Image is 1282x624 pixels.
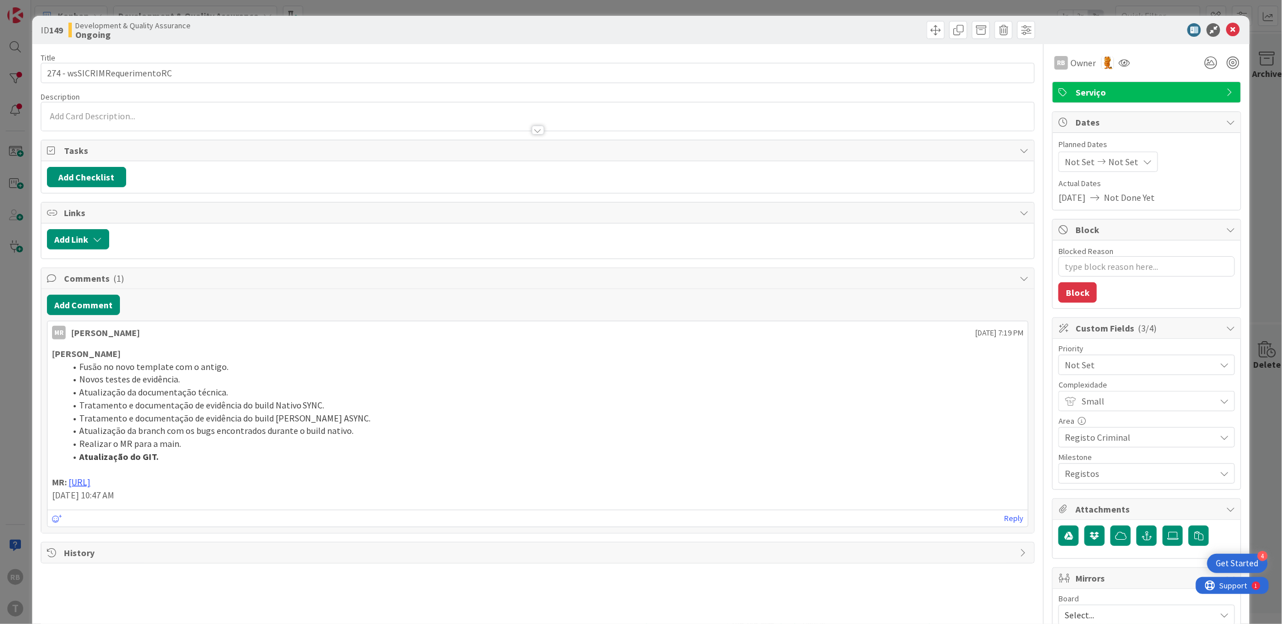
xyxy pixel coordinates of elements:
div: Area [1059,417,1235,425]
span: History [64,546,1014,560]
span: Registos [1065,466,1210,481]
a: Reply [1004,511,1023,526]
div: 4 [1258,551,1268,561]
span: Tasks [64,144,1014,157]
span: Links [64,206,1014,220]
div: Open Get Started checklist, remaining modules: 4 [1207,554,1268,573]
span: Serviço [1075,85,1220,99]
span: Planned Dates [1059,139,1235,150]
span: [DATE] 10:47 AM [52,489,114,501]
span: [DATE] [1059,191,1086,204]
label: Blocked Reason [1059,246,1113,256]
button: Add Checklist [47,167,126,187]
span: Fusão no novo template com o antigo. [79,361,229,372]
button: Block [1059,282,1097,303]
strong: [PERSON_NAME] [52,348,121,359]
span: Select... [1065,607,1210,623]
div: Get Started [1216,558,1259,569]
span: Tratamento e documentação de evidência do build [PERSON_NAME] ASYNC. [79,412,371,424]
div: RB [1055,56,1068,70]
span: Mirrors [1075,571,1220,585]
strong: Atualização do GIT. [79,451,158,462]
span: Novos testes de evidência. [79,373,180,385]
span: ( 3/4 ) [1138,322,1156,334]
div: 1 [59,5,62,14]
span: [DATE] 7:19 PM [975,327,1023,339]
span: Atualização da branch com os bugs encontrados durante o build nativo. [79,425,354,436]
strong: MR: [52,476,67,488]
span: Development & Quality Assurance [75,21,191,30]
span: Custom Fields [1075,321,1220,335]
span: Tratamento e documentação de evidência do build Nativo SYNC. [79,399,325,411]
span: Attachments [1075,502,1220,516]
div: MR [52,326,66,339]
b: Ongoing [75,30,191,39]
div: Complexidade [1059,381,1235,389]
span: Registo Criminal [1065,429,1210,445]
div: [PERSON_NAME] [71,326,140,339]
span: Small [1082,393,1210,409]
span: Actual Dates [1059,178,1235,190]
button: Add Link [47,229,109,249]
span: ( 1 ) [113,273,124,284]
span: Board [1059,595,1079,603]
span: Not Done Yet [1104,191,1155,204]
label: Title [41,53,55,63]
span: Description [41,92,80,102]
b: 149 [49,24,63,36]
img: RL [1102,57,1114,69]
a: [URL] [68,476,91,488]
button: Add Comment [47,295,120,315]
span: Comments [64,272,1014,285]
span: Not Set [1065,357,1210,373]
span: Owner [1070,56,1096,70]
div: Milestone [1059,453,1235,461]
span: Not Set [1108,155,1138,169]
span: Atualização da documentação técnica. [79,386,228,398]
div: Priority [1059,345,1235,352]
input: type card name here... [41,63,1035,83]
span: Dates [1075,115,1220,129]
span: ID [41,23,63,37]
span: Not Set [1065,155,1095,169]
span: Support [24,2,51,15]
span: Block [1075,223,1220,236]
span: Realizar o MR para a main. [79,438,181,449]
